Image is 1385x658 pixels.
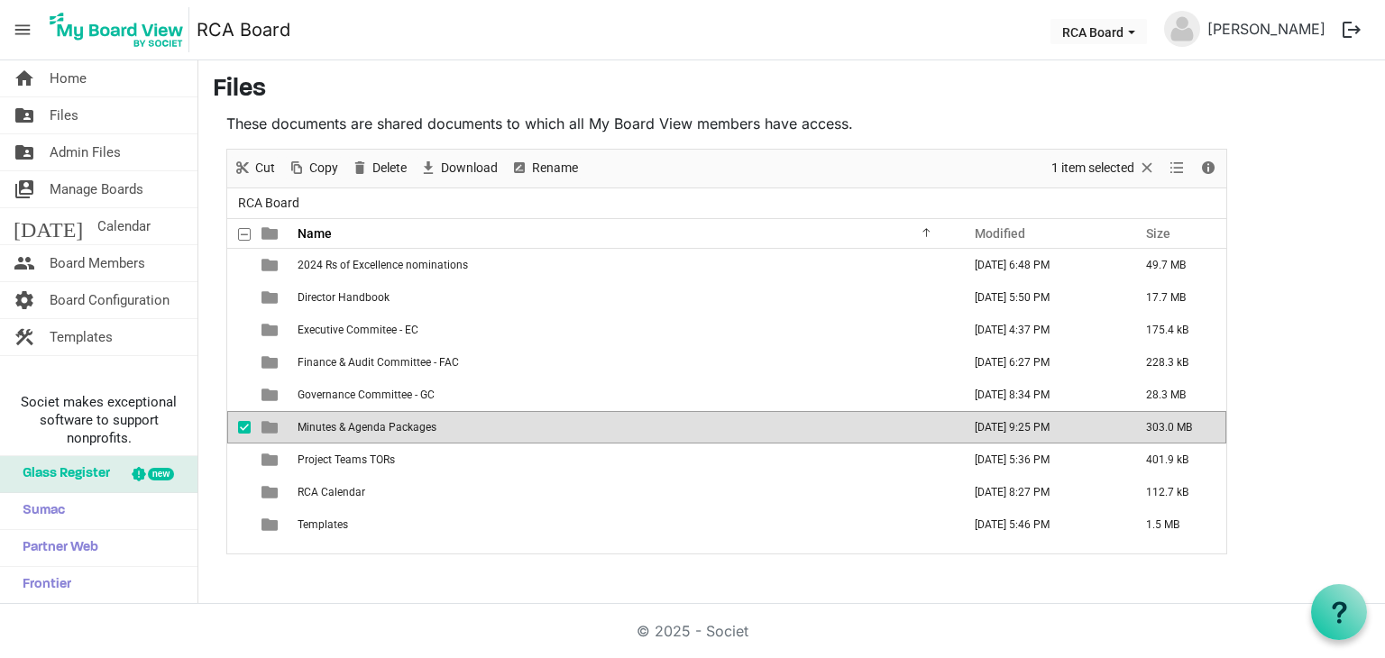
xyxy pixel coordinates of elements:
[1049,157,1160,179] button: Selection
[14,456,110,492] span: Glass Register
[292,443,956,476] td: Project Teams TORs is template cell column header Name
[5,13,40,47] span: menu
[1127,314,1226,346] td: 175.4 kB is template cell column header Size
[1127,508,1226,541] td: 1.5 MB is template cell column header Size
[956,249,1127,281] td: September 04, 2024 6:48 PM column header Modified
[227,379,251,411] td: checkbox
[417,157,501,179] button: Download
[227,476,251,508] td: checkbox
[298,421,436,434] span: Minutes & Agenda Packages
[251,346,292,379] td: is template cell column header type
[298,226,332,241] span: Name
[975,226,1025,241] span: Modified
[14,60,35,96] span: home
[14,319,35,355] span: construction
[8,393,189,447] span: Societ makes exceptional software to support nonprofits.
[231,157,279,179] button: Cut
[50,97,78,133] span: Files
[14,567,71,603] span: Frontier
[1166,157,1188,179] button: View dropdownbutton
[251,249,292,281] td: is template cell column header type
[307,157,340,179] span: Copy
[1197,157,1221,179] button: Details
[298,356,459,369] span: Finance & Audit Committee - FAC
[298,324,418,336] span: Executive Commitee - EC
[226,113,1227,134] p: These documents are shared documents to which all My Board View members have access.
[14,530,98,566] span: Partner Web
[14,245,35,281] span: people
[97,208,151,244] span: Calendar
[227,249,251,281] td: checkbox
[298,453,395,466] span: Project Teams TORs
[227,443,251,476] td: checkbox
[956,281,1127,314] td: May 28, 2025 5:50 PM column header Modified
[234,192,303,215] span: RCA Board
[1162,150,1193,187] div: View
[1127,249,1226,281] td: 49.7 MB is template cell column header Size
[251,508,292,541] td: is template cell column header type
[50,171,143,207] span: Manage Boards
[292,249,956,281] td: 2024 Rs of Excellence nominations is template cell column header Name
[44,7,197,52] a: My Board View Logo
[14,282,35,318] span: settings
[1127,443,1226,476] td: 401.9 kB is template cell column header Size
[956,508,1127,541] td: November 11, 2021 5:46 PM column header Modified
[1127,476,1226,508] td: 112.7 kB is template cell column header Size
[251,314,292,346] td: is template cell column header type
[14,97,35,133] span: folder_shared
[251,379,292,411] td: is template cell column header type
[50,245,145,281] span: Board Members
[504,150,584,187] div: Rename
[50,319,113,355] span: Templates
[285,157,342,179] button: Copy
[298,259,468,271] span: 2024 Rs of Excellence nominations
[148,468,174,480] div: new
[1164,11,1200,47] img: no-profile-picture.svg
[956,443,1127,476] td: November 11, 2021 5:36 PM column header Modified
[298,291,390,304] span: Director Handbook
[298,518,348,531] span: Templates
[530,157,580,179] span: Rename
[50,60,87,96] span: Home
[1146,226,1170,241] span: Size
[1127,379,1226,411] td: 28.3 MB is template cell column header Size
[1127,411,1226,443] td: 303.0 MB is template cell column header Size
[1050,19,1147,44] button: RCA Board dropdownbutton
[251,281,292,314] td: is template cell column header type
[508,157,582,179] button: Rename
[292,314,956,346] td: Executive Commitee - EC is template cell column header Name
[1193,150,1224,187] div: Details
[956,411,1127,443] td: September 10, 2025 9:25 PM column header Modified
[213,75,1371,105] h3: Files
[197,12,290,48] a: RCA Board
[1333,11,1371,49] button: logout
[227,508,251,541] td: checkbox
[251,411,292,443] td: is template cell column header type
[1200,11,1333,47] a: [PERSON_NAME]
[253,157,277,179] span: Cut
[281,150,344,187] div: Copy
[292,379,956,411] td: Governance Committee - GC is template cell column header Name
[44,7,189,52] img: My Board View Logo
[227,314,251,346] td: checkbox
[371,157,408,179] span: Delete
[956,379,1127,411] td: July 20, 2023 8:34 PM column header Modified
[227,281,251,314] td: checkbox
[251,443,292,476] td: is template cell column header type
[637,622,748,640] a: © 2025 - Societ
[956,476,1127,508] td: February 22, 2023 8:27 PM column header Modified
[50,282,170,318] span: Board Configuration
[413,150,504,187] div: Download
[14,171,35,207] span: switch_account
[298,486,365,498] span: RCA Calendar
[14,493,65,529] span: Sumac
[1127,346,1226,379] td: 228.3 kB is template cell column header Size
[1045,150,1162,187] div: Clear selection
[348,157,410,179] button: Delete
[298,388,435,401] span: Governance Committee - GC
[292,346,956,379] td: Finance & Audit Committee - FAC is template cell column header Name
[1050,157,1136,179] span: 1 item selected
[1127,281,1226,314] td: 17.7 MB is template cell column header Size
[439,157,500,179] span: Download
[292,476,956,508] td: RCA Calendar is template cell column header Name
